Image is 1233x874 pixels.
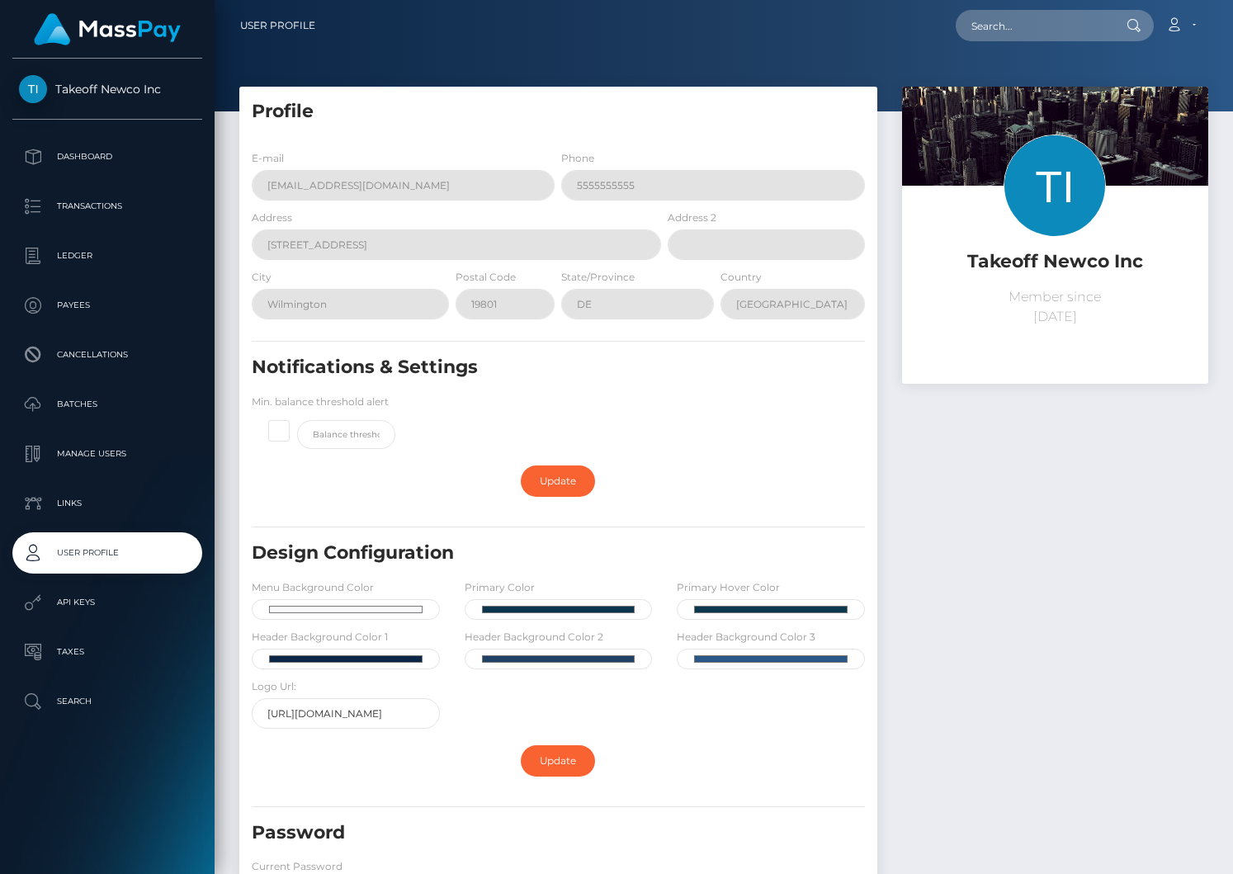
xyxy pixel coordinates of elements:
[677,580,780,595] label: Primary Hover Color
[19,194,196,219] p: Transactions
[720,270,762,285] label: Country
[12,285,202,326] a: Payees
[12,186,202,227] a: Transactions
[12,136,202,177] a: Dashboard
[12,433,202,475] a: Manage Users
[19,442,196,466] p: Manage Users
[240,8,315,43] a: User Profile
[252,580,374,595] label: Menu Background Color
[456,270,516,285] label: Postal Code
[668,210,716,225] label: Address 2
[252,151,284,166] label: E-mail
[914,249,1196,275] h5: Takeoff Newco Inc
[12,582,202,623] a: API Keys
[252,99,865,125] h5: Profile
[12,631,202,673] a: Taxes
[252,394,389,409] label: Min. balance threshold alert
[19,243,196,268] p: Ledger
[34,13,181,45] img: MassPay Logo
[252,820,768,846] h5: Password
[956,10,1111,41] input: Search...
[561,151,594,166] label: Phone
[914,287,1196,327] p: Member since [DATE]
[19,689,196,714] p: Search
[252,859,342,874] label: Current Password
[19,541,196,565] p: User Profile
[252,630,388,645] label: Header Background Color 1
[12,334,202,376] a: Cancellations
[19,392,196,417] p: Batches
[252,270,272,285] label: City
[12,532,202,574] a: User Profile
[465,630,603,645] label: Header Background Color 2
[19,491,196,516] p: Links
[12,384,202,425] a: Batches
[252,210,292,225] label: Address
[521,465,595,497] a: Update
[12,681,202,722] a: Search
[19,75,47,103] img: Takeoff Newco Inc
[561,270,635,285] label: State/Province
[19,144,196,169] p: Dashboard
[19,293,196,318] p: Payees
[12,235,202,276] a: Ledger
[19,590,196,615] p: API Keys
[252,541,768,566] h5: Design Configuration
[19,343,196,367] p: Cancellations
[19,640,196,664] p: Taxes
[521,745,595,777] a: Update
[252,679,296,694] label: Logo Url:
[252,355,768,380] h5: Notifications & Settings
[465,580,535,595] label: Primary Color
[677,630,815,645] label: Header Background Color 3
[12,483,202,524] a: Links
[12,82,202,97] span: Takeoff Newco Inc
[902,87,1208,291] img: ...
